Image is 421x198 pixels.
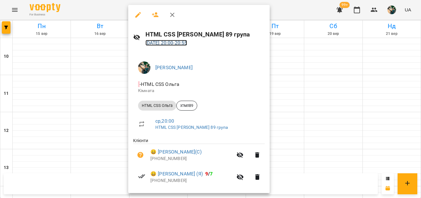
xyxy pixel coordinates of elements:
svg: Візит сплачено [138,173,145,180]
p: Кімната [138,88,260,94]
a: [PERSON_NAME] [155,65,193,70]
span: 9 [205,171,208,177]
a: 😀 [PERSON_NAME] (Я) [150,170,203,178]
span: 7 [210,171,213,177]
a: HTML CSS [PERSON_NAME] 89 група [155,125,228,130]
h6: HTML CSS [PERSON_NAME] 89 група [145,30,265,39]
div: хтмл89 [176,101,197,111]
a: [DATE] 20:00-20:55 [145,40,187,46]
button: Візит ще не сплачено. Додати оплату? [133,148,148,162]
b: / [205,171,213,177]
a: ср , 20:00 [155,118,174,124]
span: HTML CSS Ольга [138,103,176,108]
img: f2c70d977d5f3d854725443aa1abbf76.jpg [138,61,150,74]
span: - HTML CSS Ольга [138,81,181,87]
p: [PHONE_NUMBER] [150,178,233,184]
a: 😀 [PERSON_NAME](С) [150,148,202,156]
p: [PHONE_NUMBER] [150,156,233,162]
span: хтмл89 [177,103,197,108]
